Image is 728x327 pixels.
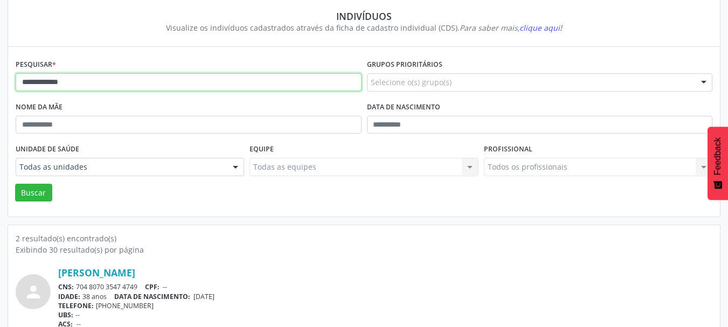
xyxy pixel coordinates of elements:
[58,267,135,279] a: [PERSON_NAME]
[367,99,440,116] label: Data de nascimento
[367,57,442,73] label: Grupos prioritários
[713,137,723,175] span: Feedback
[58,310,73,319] span: UBS:
[145,282,160,291] span: CPF:
[249,141,274,158] label: Equipe
[23,22,705,33] div: Visualize os indivíduos cadastrados através da ficha de cadastro individual (CDS).
[484,141,532,158] label: Profissional
[16,141,79,158] label: Unidade de saúde
[58,282,74,291] span: CNS:
[114,292,190,301] span: DATA DE NASCIMENTO:
[15,184,52,202] button: Buscar
[16,244,712,255] div: Exibindo 30 resultado(s) por página
[519,23,562,33] span: clique aqui!
[58,292,80,301] span: IDADE:
[19,162,222,172] span: Todas as unidades
[708,127,728,200] button: Feedback - Mostrar pesquisa
[16,57,56,73] label: Pesquisar
[371,76,452,88] span: Selecione o(s) grupo(s)
[460,23,562,33] i: Para saber mais,
[58,301,94,310] span: TELEFONE:
[58,310,712,319] div: --
[23,10,705,22] div: Indivíduos
[16,99,63,116] label: Nome da mãe
[58,301,712,310] div: [PHONE_NUMBER]
[16,233,712,244] div: 2 resultado(s) encontrado(s)
[24,282,43,302] i: person
[58,282,712,291] div: 704 8070 3547 4749
[163,282,167,291] span: --
[193,292,214,301] span: [DATE]
[58,292,712,301] div: 38 anos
